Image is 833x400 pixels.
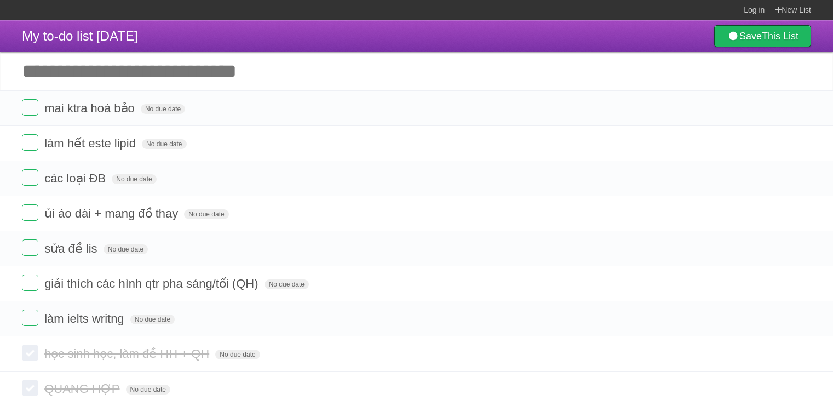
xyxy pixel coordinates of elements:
span: No due date [126,385,170,395]
label: Done [22,345,38,361]
span: No due date [141,104,185,114]
span: học sinh học, làm đề HH + QH [44,347,212,361]
label: Done [22,169,38,186]
label: Done [22,239,38,256]
span: No due date [142,139,186,149]
span: giải thích các hình qtr pha sáng/tối (QH) [44,277,261,290]
b: This List [762,31,798,42]
label: Done [22,310,38,326]
label: Done [22,99,38,116]
span: No due date [104,244,148,254]
label: Done [22,204,38,221]
span: ủi áo dài + mang đồ thay [44,207,181,220]
span: làm hết este lipid [44,136,139,150]
span: làm ielts writng [44,312,127,325]
span: các loại ĐB [44,172,108,185]
span: QUANG HỢP [44,382,122,396]
span: No due date [130,315,175,324]
label: Done [22,134,38,151]
span: No due date [265,279,309,289]
label: Done [22,275,38,291]
span: sửa đề lis [44,242,100,255]
label: Done [22,380,38,396]
span: No due date [215,350,260,359]
span: No due date [184,209,228,219]
a: SaveThis List [714,25,811,47]
span: No due date [112,174,156,184]
span: My to-do list [DATE] [22,28,138,43]
span: mai ktra hoá bảo [44,101,137,115]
